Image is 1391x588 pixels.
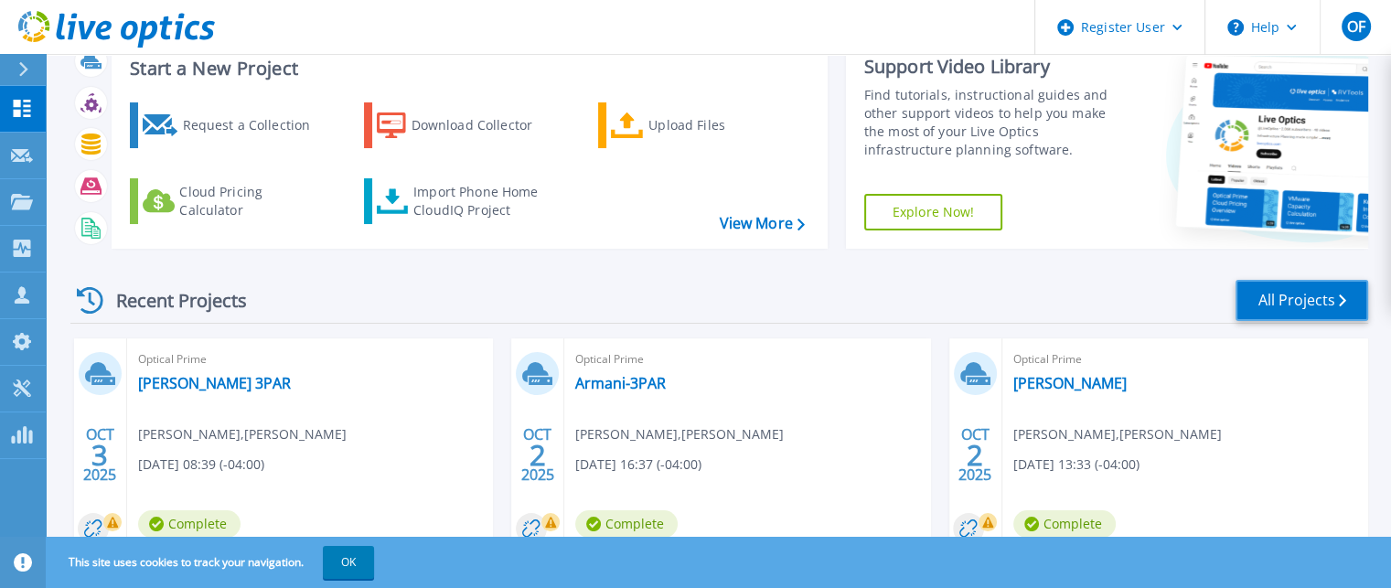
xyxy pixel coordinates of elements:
span: 2 [967,447,983,463]
span: Complete [138,510,241,538]
a: Download Collector [364,102,568,148]
div: Find tutorials, instructional guides and other support videos to help you make the most of your L... [864,86,1127,159]
a: Cloud Pricing Calculator [130,178,334,224]
div: OCT 2025 [82,422,117,488]
a: [PERSON_NAME] [1013,374,1127,392]
div: OCT 2025 [958,422,992,488]
a: Explore Now! [864,194,1003,230]
span: Complete [1013,510,1116,538]
span: 2 [530,447,546,463]
div: Upload Files [648,107,795,144]
a: Upload Files [598,102,802,148]
span: [DATE] 13:33 (-04:00) [1013,454,1140,475]
span: Optical Prime [1013,349,1357,369]
span: [PERSON_NAME] , [PERSON_NAME] [575,424,784,444]
span: [PERSON_NAME] , [PERSON_NAME] [138,424,347,444]
a: Armani-3PAR [575,374,666,392]
div: Recent Projects [70,278,272,323]
div: OCT 2025 [520,422,555,488]
span: This site uses cookies to track your navigation. [50,546,374,579]
a: Request a Collection [130,102,334,148]
a: [PERSON_NAME] 3PAR [138,374,291,392]
button: OK [323,546,374,579]
span: OF [1346,19,1364,34]
a: View More [719,215,804,232]
span: Optical Prime [138,349,482,369]
a: All Projects [1236,280,1368,321]
div: Import Phone Home CloudIQ Project [413,183,556,219]
span: Optical Prime [575,349,919,369]
div: Download Collector [412,107,558,144]
div: Cloud Pricing Calculator [179,183,326,219]
h3: Start a New Project [130,59,804,79]
span: [DATE] 08:39 (-04:00) [138,454,264,475]
div: Request a Collection [182,107,328,144]
span: Complete [575,510,678,538]
span: [DATE] 16:37 (-04:00) [575,454,701,475]
span: [PERSON_NAME] , [PERSON_NAME] [1013,424,1222,444]
div: Support Video Library [864,55,1127,79]
span: 3 [91,447,108,463]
